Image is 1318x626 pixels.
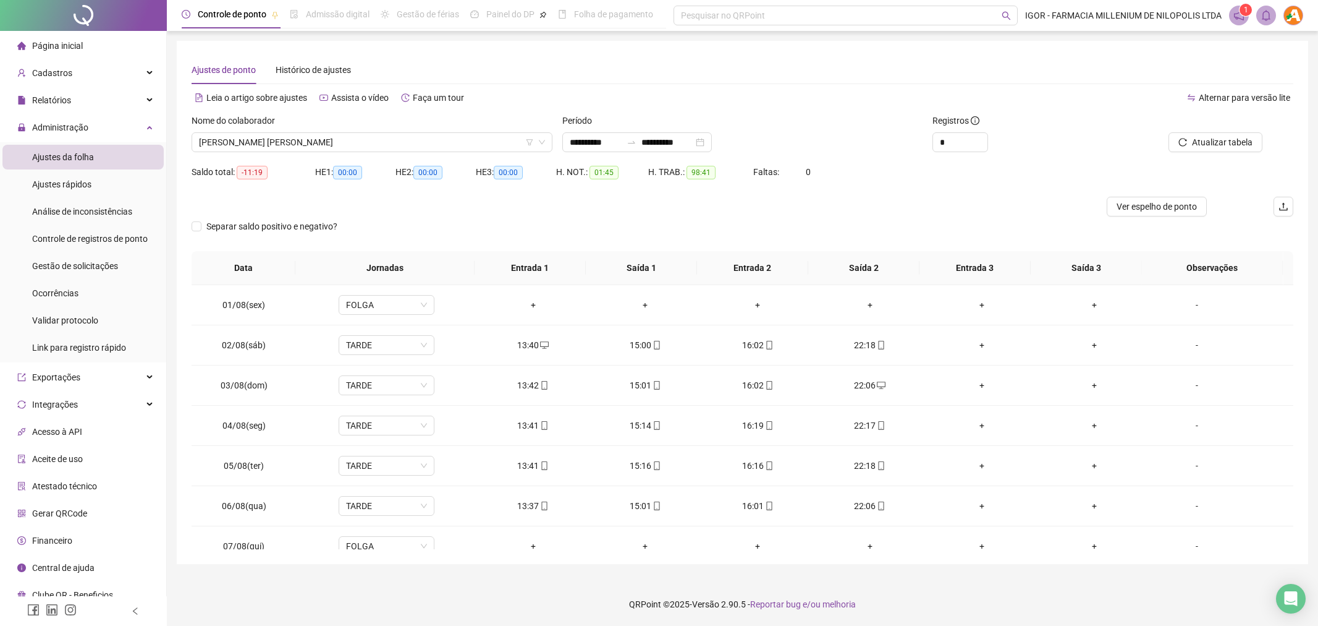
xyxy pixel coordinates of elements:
[539,461,549,470] span: mobile
[487,379,580,392] div: 13:42
[936,459,1029,473] div: +
[932,114,979,127] span: Registros
[192,165,315,179] div: Saldo total:
[1048,379,1141,392] div: +
[936,539,1029,553] div: +
[487,539,580,553] div: +
[558,10,567,19] span: book
[1048,298,1141,312] div: +
[32,427,82,437] span: Acesso à API
[487,338,580,352] div: 13:40
[475,251,586,285] th: Entrada 1
[198,9,266,19] span: Controle de ponto
[195,93,203,102] span: file-text
[971,116,979,125] span: info-circle
[17,41,26,50] span: home
[686,166,716,179] span: 98:41
[651,421,661,430] span: mobile
[599,499,692,513] div: 15:01
[206,93,307,103] span: Leia o artigo sobre ajustes
[487,298,580,312] div: +
[237,166,268,179] span: -11:19
[586,251,697,285] th: Saída 1
[1002,11,1011,20] span: search
[1160,539,1233,553] div: -
[32,372,80,382] span: Exportações
[17,509,26,518] span: qrcode
[711,539,804,553] div: +
[764,341,774,349] span: mobile
[17,455,26,463] span: audit
[381,10,389,19] span: sun
[711,379,804,392] div: 16:02
[1160,419,1233,432] div: -
[346,497,427,515] span: TARDE
[1168,132,1262,152] button: Atualizar tabela
[476,165,556,179] div: HE 3:
[808,251,919,285] th: Saída 2
[290,10,298,19] span: file-done
[221,380,268,390] span: 03/08(dom)
[1240,4,1252,16] sup: 1
[27,604,40,616] span: facebook
[222,340,266,350] span: 02/08(sáb)
[876,461,885,470] span: mobile
[222,421,266,431] span: 04/08(seg)
[539,421,549,430] span: mobile
[333,166,362,179] span: 00:00
[1107,197,1207,217] button: Ver espelho de ponto
[711,499,804,513] div: 16:01
[17,400,26,409] span: sync
[599,459,692,473] div: 15:16
[1261,10,1272,21] span: bell
[192,65,256,75] span: Ajustes de ponto
[753,167,781,177] span: Faltas:
[346,457,427,475] span: TARDE
[222,501,266,511] span: 06/08(qua)
[750,599,856,609] span: Reportar bug e/ou melhoria
[32,508,87,518] span: Gerar QRCode
[1141,251,1283,285] th: Observações
[599,338,692,352] div: 15:00
[192,114,283,127] label: Nome do colaborador
[1199,93,1290,103] span: Alternar para versão lite
[1160,499,1233,513] div: -
[764,421,774,430] span: mobile
[526,139,533,146] span: filter
[401,93,410,102] span: history
[331,93,389,103] span: Assista o vídeo
[32,400,78,409] span: Integrações
[223,541,264,551] span: 07/08(qui)
[651,461,661,470] span: mobile
[1233,10,1244,21] span: notification
[17,564,26,572] span: info-circle
[556,165,648,179] div: H. NOT.:
[32,536,72,546] span: Financeiro
[17,536,26,545] span: dollar
[1187,93,1196,102] span: swap
[806,167,811,177] span: 0
[764,381,774,390] span: mobile
[32,454,83,464] span: Aceite de uso
[599,298,692,312] div: +
[574,9,653,19] span: Folha de pagamento
[32,261,118,271] span: Gestão de solicitações
[32,152,94,162] span: Ajustes da folha
[1160,338,1233,352] div: -
[1160,298,1233,312] div: -
[201,220,342,233] span: Separar saldo positivo e negativo?
[17,373,26,382] span: export
[17,123,26,132] span: lock
[487,499,580,513] div: 13:37
[306,9,370,19] span: Admissão digital
[32,234,148,244] span: Controle de registros de ponto
[17,96,26,105] span: file
[487,459,580,473] div: 13:41
[131,607,140,615] span: left
[64,604,77,616] span: instagram
[1160,459,1233,473] div: -
[599,419,692,432] div: 15:14
[1048,539,1141,553] div: +
[346,296,427,314] span: FOLGA
[32,68,72,78] span: Cadastros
